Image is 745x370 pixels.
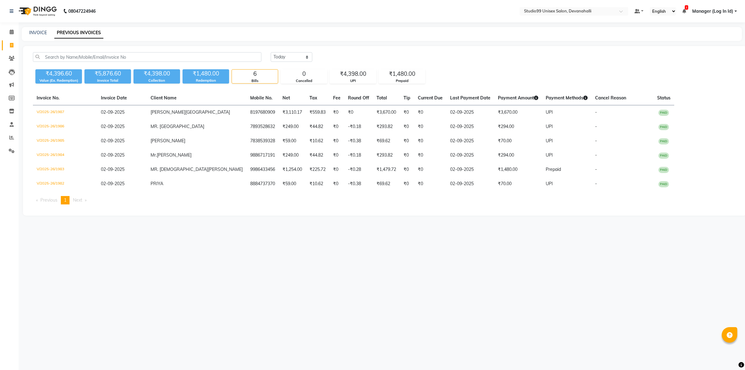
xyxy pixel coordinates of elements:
td: ₹0 [414,148,446,162]
div: ₹4,398.00 [133,69,180,78]
td: ₹44.82 [306,120,329,134]
span: PAID [658,110,669,116]
span: PAID [658,138,669,144]
span: 1 [64,197,66,203]
td: ₹3,110.17 [279,105,306,120]
a: INVOICE [29,30,47,35]
div: 0 [281,70,327,78]
td: ₹0 [329,148,344,162]
span: PAID [658,153,669,159]
td: ₹294.00 [494,148,542,162]
div: UPI [330,78,376,84]
td: 02-09-2025 [446,120,494,134]
td: ₹0 [329,177,344,191]
span: PAID [658,124,669,130]
td: ₹59.00 [279,134,306,148]
td: ₹294.00 [494,120,542,134]
td: ₹0 [400,105,414,120]
td: ₹69.62 [373,134,400,148]
span: Cancel Reason [595,95,626,101]
td: ₹0 [414,177,446,191]
div: Redemption [183,78,229,83]
iframe: chat widget [719,345,739,364]
td: ₹249.00 [279,120,306,134]
td: -₹0.18 [344,120,373,134]
span: Tax [309,95,317,101]
td: ₹0 [400,162,414,177]
td: 7893528632 [246,120,279,134]
td: V/2025-26/1986 [33,120,97,134]
span: Total [377,95,387,101]
td: 02-09-2025 [446,177,494,191]
span: Last Payment Date [450,95,490,101]
span: Mobile No. [250,95,273,101]
td: ₹1,479.72 [373,162,400,177]
div: 6 [232,70,278,78]
td: 02-09-2025 [446,134,494,148]
td: ₹293.82 [373,120,400,134]
td: 8884737370 [246,177,279,191]
td: ₹69.62 [373,177,400,191]
span: UPI [546,109,553,115]
span: [PERSON_NAME] [157,152,192,158]
td: ₹225.72 [306,162,329,177]
span: Manager (Log In Id) [692,8,733,15]
span: UPI [546,138,553,144]
td: -₹0.28 [344,162,373,177]
span: 2 [685,5,688,10]
input: Search by Name/Mobile/Email/Invoice No [33,52,261,62]
span: Current Due [418,95,443,101]
td: ₹3,670.00 [494,105,542,120]
td: ₹0 [329,162,344,177]
div: Invoice Total [84,78,131,83]
div: ₹1,480.00 [379,70,425,78]
td: ₹10.62 [306,134,329,148]
td: ₹0 [414,120,446,134]
td: 02-09-2025 [446,162,494,177]
span: Payment Amount [498,95,538,101]
span: MR. [GEOGRAPHIC_DATA] [151,124,204,129]
td: ₹0 [400,120,414,134]
span: PRIYA [151,181,163,186]
span: 02-09-2025 [101,152,124,158]
span: Client Name [151,95,177,101]
span: Previous [40,197,57,203]
span: [PERSON_NAME][GEOGRAPHIC_DATA] [151,109,230,115]
img: logo [16,2,58,20]
span: Round Off [348,95,369,101]
span: Net [282,95,290,101]
td: V/2025-26/1982 [33,177,97,191]
span: Prepaid [546,167,561,172]
span: Next [73,197,82,203]
td: 7838539328 [246,134,279,148]
td: ₹0 [329,134,344,148]
td: ₹0 [329,120,344,134]
a: PREVIOUS INVOICES [54,27,103,39]
td: ₹0 [414,105,446,120]
span: - [595,138,597,144]
span: UPI [546,181,553,186]
td: ₹0 [344,105,373,120]
td: ₹249.00 [279,148,306,162]
a: 2 [682,8,686,14]
td: ₹0 [414,162,446,177]
td: ₹1,480.00 [494,162,542,177]
td: ₹70.00 [494,134,542,148]
td: ₹0 [400,134,414,148]
span: 02-09-2025 [101,167,124,172]
div: ₹5,876.60 [84,69,131,78]
td: ₹1,254.00 [279,162,306,177]
nav: Pagination [33,196,737,204]
span: MR. [DEMOGRAPHIC_DATA] [151,167,208,172]
span: UPI [546,152,553,158]
span: - [595,167,597,172]
td: -₹0.38 [344,177,373,191]
td: V/2025-26/1983 [33,162,97,177]
span: 02-09-2025 [101,138,124,144]
span: [PERSON_NAME] [208,167,243,172]
span: UPI [546,124,553,129]
span: - [595,152,597,158]
span: Status [657,95,670,101]
span: 02-09-2025 [101,181,124,186]
span: - [595,181,597,186]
